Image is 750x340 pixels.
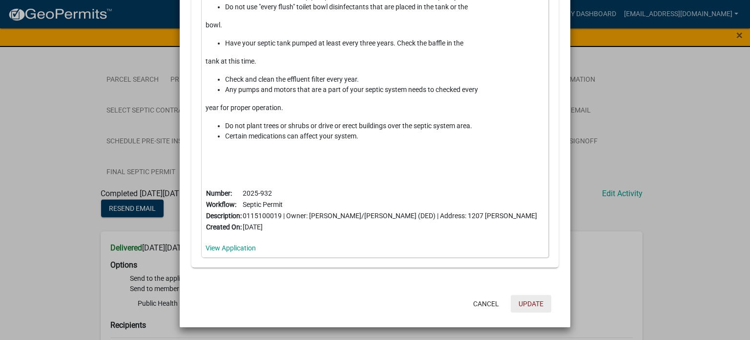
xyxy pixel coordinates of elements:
li: Certain medications can affect your system. [225,131,544,141]
p: bowl. [206,20,544,30]
li: Have your septic tank pumped at least every three years. Check the baffle in the [225,38,544,48]
li: Check and clean the effluent filter every year. [225,74,544,85]
b: Workflow: [206,201,236,208]
li: Do not use "every flush" toilet bowl disinfectants that are placed in the tank or the [225,2,544,12]
td: 2025-932 [242,188,538,199]
p: year for proper operation. [206,103,544,113]
button: Cancel [465,295,507,313]
li: Do not plant trees or shrubs or drive or erect buildings over the septic system area. [225,121,544,131]
b: Description: [206,212,242,220]
li: Any pumps and motors that are a part of your septic system needs to checked every [225,85,544,95]
b: Created On: [206,223,242,231]
a: View Application [206,244,256,252]
p: tank at this time. [206,56,544,67]
td: Septic Permit [242,199,538,210]
b: Number: [206,189,232,197]
td: [DATE] [242,222,538,233]
td: 0115100019 | Owner: [PERSON_NAME]/[PERSON_NAME] (DED) | Address: 1207 [PERSON_NAME] [242,210,538,222]
button: Update [511,295,551,313]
